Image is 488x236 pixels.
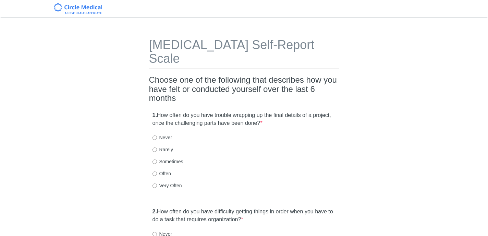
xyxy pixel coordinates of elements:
label: Sometimes [152,158,183,165]
label: How often do you have trouble wrapping up the final details of a project, once the challenging pa... [152,111,336,127]
input: Never [152,135,157,140]
label: Never [152,134,172,141]
img: Circle Medical Logo [54,3,102,14]
input: Very Often [152,184,157,188]
input: Sometimes [152,160,157,164]
label: Often [152,170,171,177]
input: Rarely [152,147,157,152]
label: Very Often [152,182,182,189]
label: Rarely [152,146,173,153]
h2: Choose one of the following that describes how you have felt or conducted yourself over the last ... [149,75,339,103]
input: Often [152,172,157,176]
h1: [MEDICAL_DATA] Self-Report Scale [149,38,339,69]
label: How often do you have difficulty getting things in order when you have to do a task that requires... [152,208,336,224]
strong: 1. [152,112,157,118]
strong: 2. [152,209,157,214]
